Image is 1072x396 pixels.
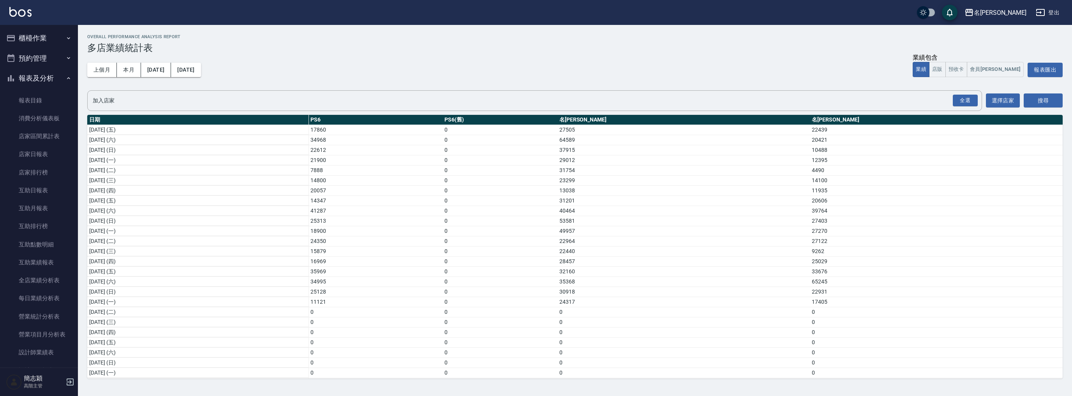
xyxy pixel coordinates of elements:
td: [DATE] (一) [87,155,309,165]
td: 11121 [309,297,443,307]
td: 0 [443,165,557,175]
td: 7888 [309,165,443,175]
img: Logo [9,7,32,17]
h5: 簡志穎 [24,375,63,382]
td: 0 [309,307,443,317]
button: 會員[PERSON_NAME] [967,62,1024,77]
td: 0 [557,347,810,357]
td: 34968 [309,135,443,145]
button: save [942,5,957,20]
td: 20606 [810,195,1063,206]
td: 0 [443,378,557,388]
td: 39764 [810,206,1063,216]
th: 日期 [87,115,309,125]
td: 0 [443,135,557,145]
td: 37915 [557,145,810,155]
td: [DATE] (三) [87,175,309,185]
td: [DATE] (五) [87,125,309,135]
td: [DATE] (五) [87,337,309,347]
td: 0 [810,307,1063,317]
td: 0 [443,125,557,135]
button: 名[PERSON_NAME] [961,5,1030,21]
td: 0 [810,327,1063,337]
td: 0 [810,337,1063,347]
td: [DATE] (六) [87,206,309,216]
td: 0 [557,307,810,317]
button: 報表及分析 [3,68,75,88]
a: 每日業績分析表 [3,289,75,307]
td: [DATE] (二) [87,378,309,388]
a: 營業項目月分析表 [3,326,75,343]
td: 34995 [309,276,443,287]
td: [DATE] (一) [87,368,309,378]
button: 登出 [1033,5,1063,20]
td: 24350 [309,236,443,246]
a: 報表目錄 [3,92,75,109]
td: [DATE] (三) [87,317,309,327]
td: [DATE] (二) [87,165,309,175]
td: 0 [443,327,557,337]
a: 互助日報表 [3,181,75,199]
td: 27270 [810,226,1063,236]
div: 全選 [953,95,978,107]
td: 30918 [557,287,810,297]
td: 0 [443,216,557,226]
td: 0 [443,226,557,236]
td: 0 [443,317,557,327]
a: 全店業績分析表 [3,271,75,289]
td: 27403 [810,216,1063,226]
td: 25313 [309,216,443,226]
th: PS6(舊) [443,115,557,125]
td: 0 [443,337,557,347]
td: 0 [443,297,557,307]
td: 0 [309,378,443,388]
td: [DATE] (一) [87,297,309,307]
td: [DATE] (六) [87,347,309,357]
td: [DATE] (一) [87,226,309,236]
td: 0 [443,347,557,357]
td: 0 [443,145,557,155]
td: 31754 [557,165,810,175]
td: 35969 [309,266,443,276]
td: 0 [557,327,810,337]
th: 名[PERSON_NAME] [557,115,810,125]
td: [DATE] (三) [87,246,309,256]
td: 10488 [810,145,1063,155]
p: 高階主管 [24,382,63,389]
td: 0 [443,276,557,287]
td: [DATE] (五) [87,266,309,276]
td: 0 [810,368,1063,378]
td: 9262 [810,246,1063,256]
td: [DATE] (二) [87,307,309,317]
td: 16969 [309,256,443,266]
a: 店家區間累計表 [3,127,75,145]
td: 25029 [810,256,1063,266]
td: 0 [557,317,810,327]
td: 40464 [557,206,810,216]
button: [DATE] [171,63,201,77]
button: 本月 [117,63,141,77]
td: [DATE] (日) [87,216,309,226]
td: 0 [557,357,810,368]
td: 22440 [557,246,810,256]
td: 0 [443,357,557,368]
td: 15879 [309,246,443,256]
button: 業績 [913,62,929,77]
td: 28457 [557,256,810,266]
td: 21900 [309,155,443,165]
td: [DATE] (五) [87,195,309,206]
th: 名[PERSON_NAME] [810,115,1063,125]
td: 24317 [557,297,810,307]
th: PS6 [309,115,443,125]
td: [DATE] (四) [87,185,309,195]
button: 店販 [929,62,946,77]
td: [DATE] (日) [87,287,309,297]
td: 0 [443,266,557,276]
div: 業績包含 [913,54,1024,62]
button: 上個月 [87,63,117,77]
button: 預約管理 [3,48,75,69]
button: 報表匯出 [1028,63,1063,77]
td: 64589 [557,135,810,145]
td: 0 [443,246,557,256]
td: 27122 [810,236,1063,246]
